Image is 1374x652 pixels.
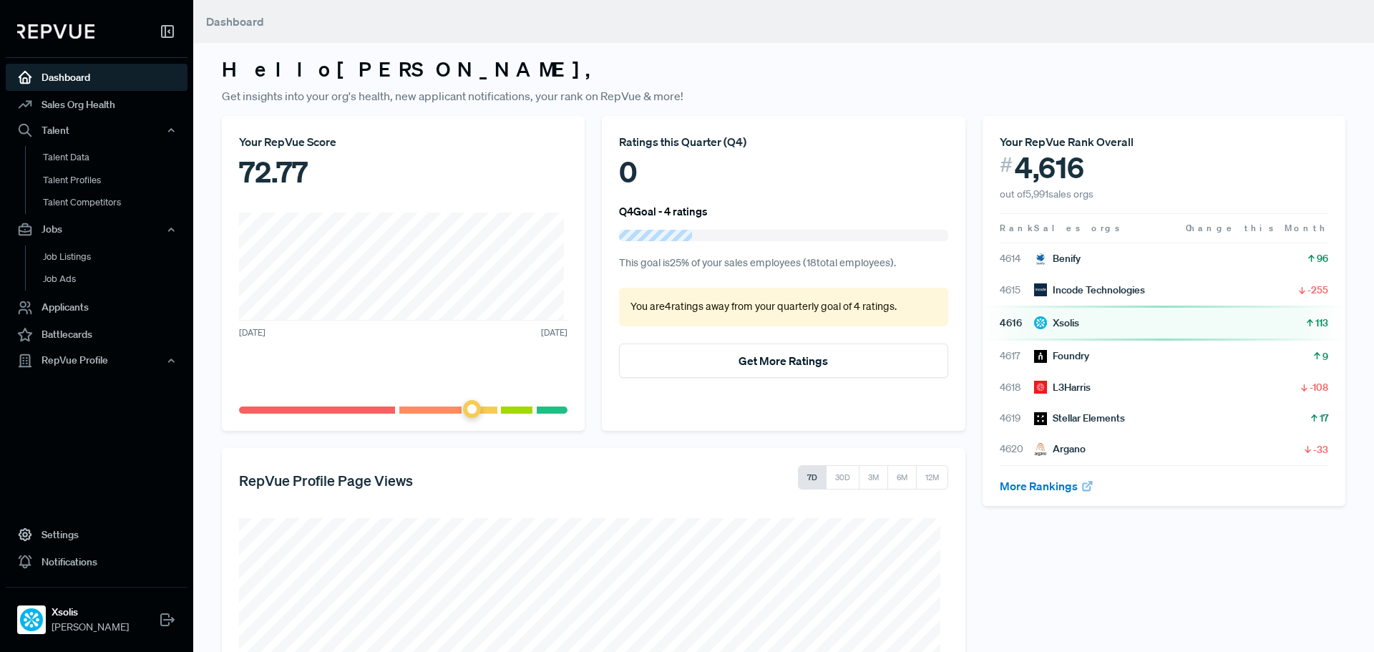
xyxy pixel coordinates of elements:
img: Foundry [1034,350,1047,363]
span: 96 [1317,251,1328,266]
a: Talent Competitors [25,191,207,214]
div: Xsolis [1034,316,1079,331]
a: Sales Org Health [6,91,187,118]
h3: Hello [PERSON_NAME] , [222,57,1345,82]
strong: Xsolis [52,605,129,620]
div: Ratings this Quarter ( Q4 ) [619,133,947,150]
button: 6M [887,465,917,490]
span: 4620 [1000,442,1034,457]
span: out of 5,991 sales orgs [1000,188,1093,200]
img: L3Harris [1034,381,1047,394]
h5: RepVue Profile Page Views [239,472,413,489]
span: -33 [1313,442,1328,457]
span: Rank [1000,222,1034,235]
span: 17 [1320,411,1328,425]
img: Xsolis [20,608,43,631]
div: Benify [1034,251,1081,266]
img: Benify [1034,253,1047,266]
span: [PERSON_NAME] [52,620,129,635]
span: Your RepVue Rank Overall [1000,135,1134,149]
div: Incode Technologies [1034,283,1145,298]
a: Talent Data [25,146,207,169]
span: 113 [1315,316,1328,330]
span: Sales orgs [1034,222,1122,234]
button: 3M [859,465,888,490]
span: 4618 [1000,380,1034,395]
div: L3Harris [1034,380,1091,395]
div: Stellar Elements [1034,411,1125,426]
img: RepVue [17,24,94,39]
a: Battlecards [6,321,187,349]
span: 4616 [1000,316,1034,331]
span: Change this Month [1186,222,1328,234]
p: Get insights into your org's health, new applicant notifications, your rank on RepVue & more! [222,87,1345,104]
a: Notifications [6,548,187,575]
a: Job Ads [25,268,207,291]
span: 9 [1322,349,1328,364]
button: 7D [798,465,827,490]
div: 0 [619,150,947,193]
span: Dashboard [206,14,264,29]
img: Xsolis [1034,316,1047,329]
button: Jobs [6,218,187,242]
div: 72.77 [239,150,567,193]
a: Dashboard [6,64,187,91]
img: Incode Technologies [1034,283,1047,296]
a: Settings [6,521,187,548]
div: Your RepVue Score [239,133,567,150]
span: -108 [1310,380,1328,394]
button: 30D [826,465,859,490]
button: 12M [916,465,948,490]
span: [DATE] [541,326,567,339]
span: [DATE] [239,326,265,339]
button: Talent [6,118,187,142]
span: 4617 [1000,349,1034,364]
div: Argano [1034,442,1086,457]
img: Stellar Elements [1034,412,1047,425]
img: Argano [1034,443,1047,456]
a: Job Listings [25,245,207,268]
span: 4615 [1000,283,1034,298]
a: Applicants [6,294,187,321]
span: 4614 [1000,251,1034,266]
p: This goal is 25 % of your sales employees ( 18 total employees). [619,256,947,271]
h6: Q4 Goal - 4 ratings [619,205,708,218]
button: RepVue Profile [6,349,187,373]
p: You are 4 ratings away from your quarterly goal of 4 ratings . [630,299,936,315]
span: # [1000,150,1013,180]
a: XsolisXsolis[PERSON_NAME] [6,587,187,641]
span: 4619 [1000,411,1034,426]
span: -255 [1307,283,1328,297]
span: 4,616 [1015,150,1084,185]
button: Get More Ratings [619,344,947,378]
a: Talent Profiles [25,169,207,192]
a: More Rankings [1000,479,1094,493]
div: Foundry [1034,349,1089,364]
